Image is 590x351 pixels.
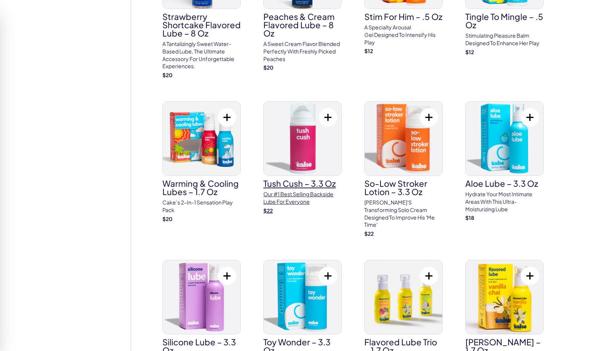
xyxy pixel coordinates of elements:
[465,214,474,221] strong: $ 18
[364,101,443,237] a: So-Low Stroker Lotion – 3.3 ozSo-Low Stroker Lotion – 3.3 oz[PERSON_NAME]'s transforming solo cre...
[162,101,241,223] a: Warming & Cooling Lubes – 1.7 ozWarming & Cooling Lubes – 1.7 ozCake’s 2-in-1 sensation play pack$20
[465,101,544,221] a: Aloe Lube – 3.3 ozAloe Lube – 3.3 ozHydrate your most intimate areas with this ultra-moisturizing...
[263,40,342,63] p: A sweet cream flavor blended perfectly with freshly picked peaches
[465,32,544,47] p: Stimulating pleasure balm designed to enhance her play
[162,12,241,37] h3: Strawberry Shortcake Flavored Lube – 8 oz
[162,72,173,78] strong: $ 20
[263,64,274,71] strong: $ 20
[264,102,341,175] img: Tush Cush – 3.3 oz
[263,12,342,37] h3: Peaches & Cream Flavored Lube – 8 oz
[263,191,342,205] p: Our #1 best selling backside lube for everyone
[263,101,342,214] a: Tush Cush – 3.3 ozTush Cush – 3.3 ozOur #1 best selling backside lube for everyone$22
[263,179,342,188] h3: Tush Cush – 3.3 oz
[162,199,241,214] p: Cake’s 2-in-1 sensation play pack
[466,102,543,175] img: Aloe Lube – 3.3 oz
[364,199,443,228] p: [PERSON_NAME]'s transforming solo cream designed to improve his 'me time'
[364,179,443,196] h3: So-Low Stroker Lotion – 3.3 oz
[465,191,544,213] p: Hydrate your most intimate areas with this ultra-moisturizing lube
[263,207,273,214] strong: $ 22
[365,102,442,175] img: So-Low Stroker Lotion – 3.3 oz
[364,230,374,237] strong: $ 22
[465,12,544,29] h3: Tingle To Mingle – .5 oz
[162,40,241,70] p: A tantalizingly sweet water-based lube, the ultimate accessory for unforgettable experiences.
[364,47,373,54] strong: $ 12
[264,260,341,334] img: Toy Wonder – 3.3 oz
[364,24,443,46] p: A specialty arousal gel designed to intensify his play
[163,102,240,175] img: Warming & Cooling Lubes – 1.7 oz
[364,12,443,21] h3: Stim For Him – .5 oz
[465,179,544,188] h3: Aloe Lube – 3.3 oz
[162,179,241,196] h3: Warming & Cooling Lubes – 1.7 oz
[162,215,173,222] strong: $ 20
[365,260,442,334] img: Flavored Lube Trio – 1.7 oz
[465,49,474,55] strong: $ 12
[466,260,543,334] img: Vanilla Chai Lube – 1.7 oz
[163,260,240,334] img: Silicone Lube – 3.3 oz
